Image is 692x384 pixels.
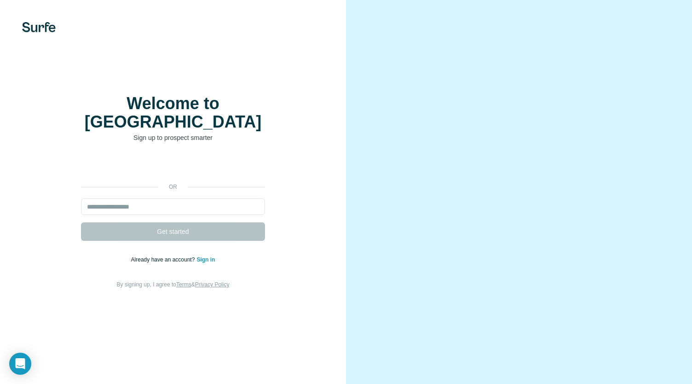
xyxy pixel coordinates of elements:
h1: Welcome to [GEOGRAPHIC_DATA] [81,94,265,131]
span: Already have an account? [131,256,197,263]
a: Sign in [196,256,215,263]
p: or [158,183,188,191]
img: Surfe's logo [22,22,56,32]
iframe: Sign in with Google Button [76,156,270,176]
p: Sign up to prospect smarter [81,133,265,142]
a: Terms [176,281,191,288]
a: Privacy Policy [195,281,230,288]
span: By signing up, I agree to & [117,281,230,288]
div: Open Intercom Messenger [9,353,31,375]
